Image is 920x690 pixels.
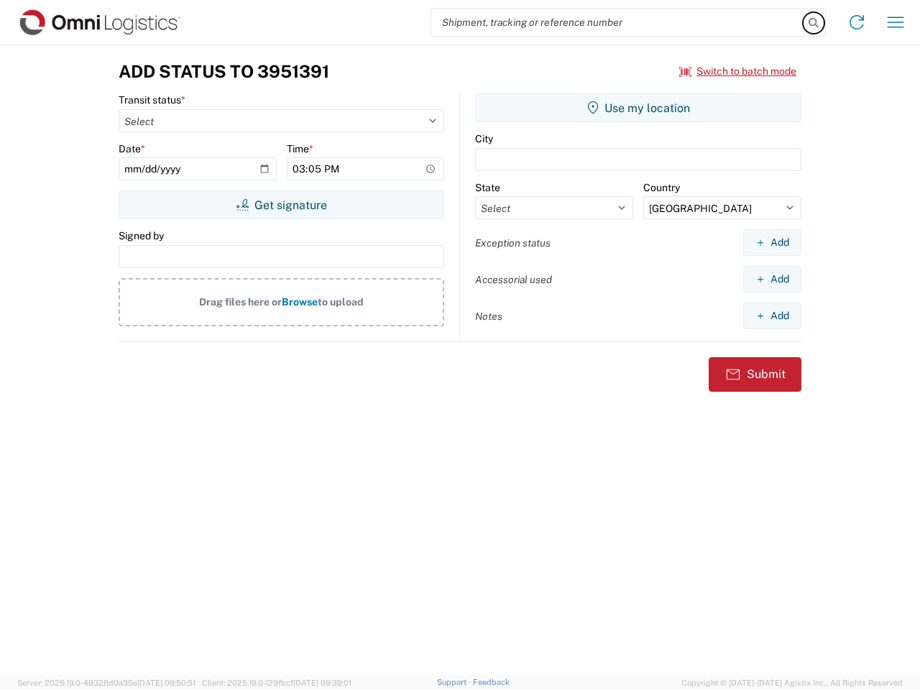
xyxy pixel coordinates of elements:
label: Country [643,181,680,194]
button: Add [743,229,801,256]
button: Get signature [119,190,444,219]
button: Add [743,266,801,293]
a: Support [437,678,473,686]
span: [DATE] 09:50:51 [137,678,195,687]
button: Submit [709,357,801,392]
a: Feedback [473,678,510,686]
input: Shipment, tracking or reference number [431,9,804,36]
span: [DATE] 09:39:01 [293,678,351,687]
label: Notes [475,310,502,323]
label: Exception status [475,236,551,249]
span: Client: 2025.19.0-129fbcf [202,678,351,687]
label: Signed by [119,229,164,242]
label: Time [287,142,313,155]
span: Server: 2025.19.0-49328d0a35e [17,678,195,687]
span: Browse [282,296,318,308]
button: Use my location [475,93,801,122]
span: Drag files here or [199,296,282,308]
span: to upload [318,296,364,308]
span: Copyright © [DATE]-[DATE] Agistix Inc., All Rights Reserved [681,676,903,689]
label: State [475,181,500,194]
label: Accessorial used [475,273,552,286]
label: Date [119,142,145,155]
button: Switch to batch mode [679,60,796,83]
h3: Add Status to 3951391 [119,61,329,82]
label: City [475,132,493,145]
label: Transit status [119,93,185,106]
button: Add [743,303,801,329]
